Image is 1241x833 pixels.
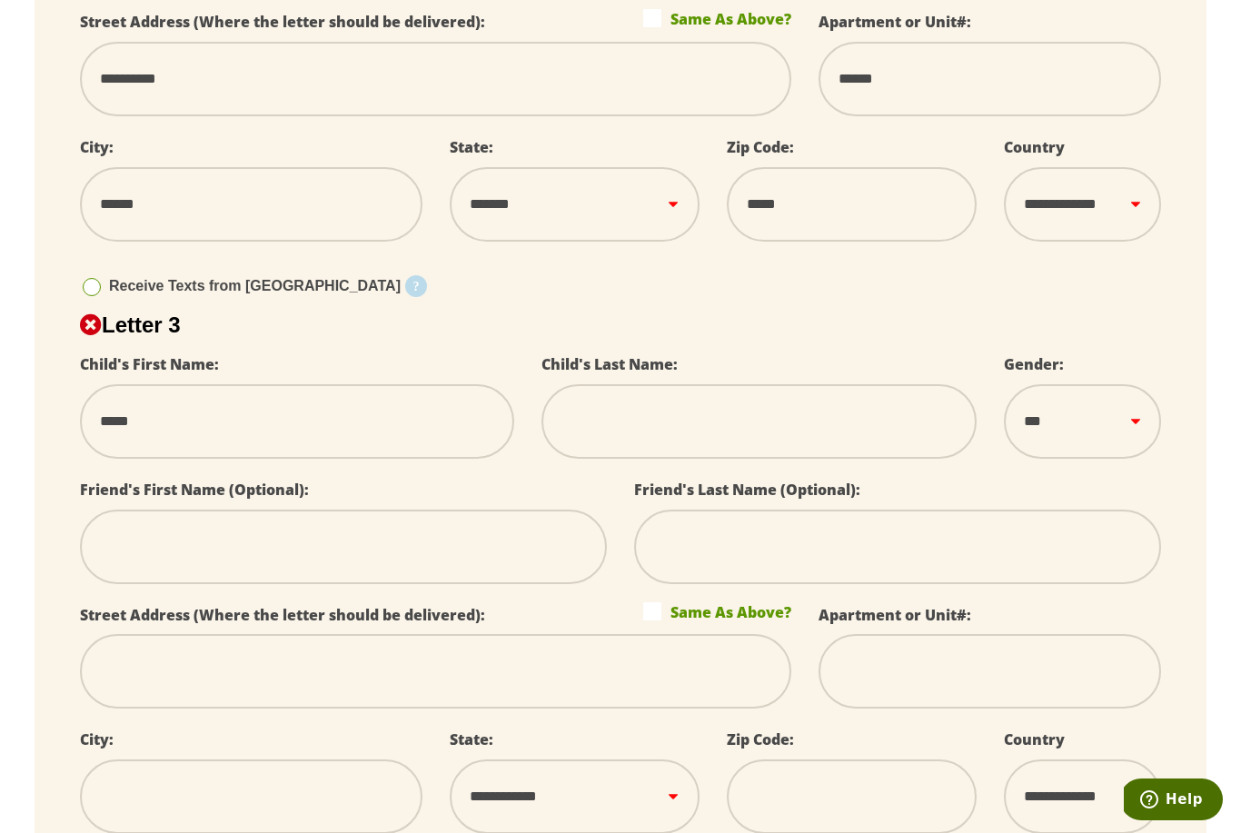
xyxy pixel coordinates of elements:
[1004,729,1065,749] label: Country
[819,12,971,32] label: Apartment or Unit#:
[80,354,219,374] label: Child's First Name:
[80,12,485,32] label: Street Address (Where the letter should be delivered):
[1124,778,1223,824] iframe: Opens a widget where you can find more information
[80,605,485,625] label: Street Address (Where the letter should be delivered):
[1004,137,1065,157] label: Country
[727,137,794,157] label: Zip Code:
[643,9,791,27] label: Same As Above?
[450,137,493,157] label: State:
[80,137,114,157] label: City:
[450,729,493,749] label: State:
[819,605,971,625] label: Apartment or Unit#:
[1004,354,1064,374] label: Gender:
[727,729,794,749] label: Zip Code:
[109,278,401,293] span: Receive Texts from [GEOGRAPHIC_DATA]
[541,354,678,374] label: Child's Last Name:
[643,602,791,620] label: Same As Above?
[80,729,114,749] label: City:
[634,480,860,500] label: Friend's Last Name (Optional):
[80,480,309,500] label: Friend's First Name (Optional):
[80,312,1161,338] h2: Letter 3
